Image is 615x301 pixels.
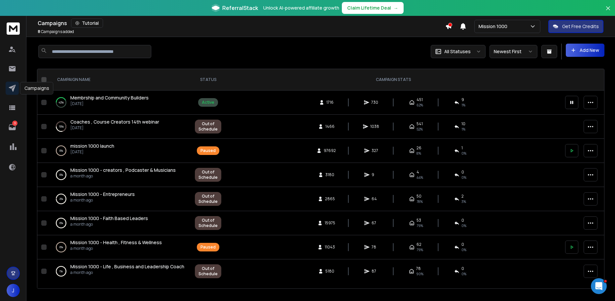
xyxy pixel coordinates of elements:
[49,91,191,115] td: 42%Membrship and Community Builders[DATE]
[70,119,159,125] a: Coaches , Course Creators 14th webinar
[6,121,19,134] a: 3
[222,4,258,12] span: ReferralStack
[70,246,162,251] p: a month ago
[12,121,18,126] p: 3
[416,121,423,127] span: 541
[416,169,419,175] span: 4
[461,151,466,156] span: 0 %
[70,143,114,149] a: mission 1000 launch
[59,147,63,154] p: 0 %
[59,123,64,130] p: 70 %
[461,247,466,252] span: 0 %
[416,97,423,102] span: 451
[416,102,423,108] span: 62 %
[372,220,378,226] span: 67
[325,220,335,226] span: 15975
[591,278,607,294] iframe: Intercom live chat
[70,222,148,227] p: a month ago
[416,266,421,271] span: 78
[70,94,149,101] a: Membrship and Community Builders
[342,2,404,14] button: Claim Lifetime Deal→
[394,5,398,11] span: →
[479,23,510,30] p: Mission 1000
[70,239,162,246] a: Mission 1000 - Health , Fitness & Wellness
[70,263,184,270] a: Mission 1000 - Life , Business and Leadership Coach
[70,270,184,275] p: a month ago
[59,220,63,226] p: 0 %
[372,245,378,250] span: 78
[49,115,191,139] td: 70%Coaches , Course Creators 14th webinar[DATE]
[461,121,465,127] span: 10
[38,29,74,34] p: Campaigns added
[49,69,191,91] th: CAMPAIGN NAME
[416,194,421,199] span: 50
[461,145,463,151] span: 1
[200,245,216,250] div: Paused
[372,148,378,153] span: 327
[263,5,339,11] p: Unlock AI-powered affiliate growth
[70,239,162,245] span: Mission 1000 - Health , Fitness & Wellness
[225,69,561,91] th: CAMPAIGN STATS
[325,245,335,250] span: 11043
[372,172,378,177] span: 9
[70,263,184,270] span: Mission 1000 - Life , Business and Leadership Coach
[416,151,421,156] span: 8 %
[461,97,464,102] span: 9
[200,148,216,153] div: Paused
[70,215,148,222] a: Mission 1000 - Faith Based Leaders
[70,125,159,131] p: [DATE]
[71,19,103,28] button: Tutorial
[461,271,466,277] span: 0 %
[444,48,471,55] p: All Statuses
[49,163,191,187] td: 0%Mission 1000 - creators , Podcaster & Musiciansa month ago
[461,266,464,271] span: 0
[416,145,421,151] span: 26
[199,169,218,180] div: Out of Schedule
[70,101,149,106] p: [DATE]
[49,187,191,211] td: 2%Mission 1000 - Entrepreneursa month ago
[461,102,465,108] span: 1 %
[202,100,214,105] div: Active
[461,218,464,223] span: 0
[49,211,191,235] td: 0%Mission 1000 - Faith Based Leadersa month ago
[416,218,421,223] span: 53
[325,124,335,129] span: 1466
[59,244,63,250] p: 0 %
[199,266,218,277] div: Out of Schedule
[461,199,466,204] span: 3 %
[38,29,40,34] span: 8
[461,127,465,132] span: 1 %
[371,100,378,105] span: 730
[70,191,135,198] a: Mission 1000 - Entrepreneurs
[325,269,334,274] span: 5180
[326,100,334,105] span: 1716
[199,121,218,132] div: Out of Schedule
[604,4,612,20] button: Close banner
[416,242,421,247] span: 62
[59,268,63,275] p: 1 %
[416,199,423,204] span: 78 %
[548,20,603,33] button: Get Free Credits
[325,172,334,177] span: 3180
[70,198,135,203] p: a month ago
[461,194,464,199] span: 2
[416,271,423,277] span: 90 %
[70,173,176,179] p: a month ago
[7,284,20,297] button: J
[416,247,423,252] span: 79 %
[416,223,423,228] span: 79 %
[199,218,218,228] div: Out of Schedule
[59,171,63,178] p: 0 %
[49,259,191,283] td: 1%Mission 1000 - Life , Business and Leadership Coacha month ago
[199,194,218,204] div: Out of Schedule
[372,269,378,274] span: 87
[461,223,466,228] span: 0 %
[416,127,423,132] span: 52 %
[325,196,335,202] span: 2865
[70,167,176,173] span: Mission 1000 - creators , Podcaster & Musicians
